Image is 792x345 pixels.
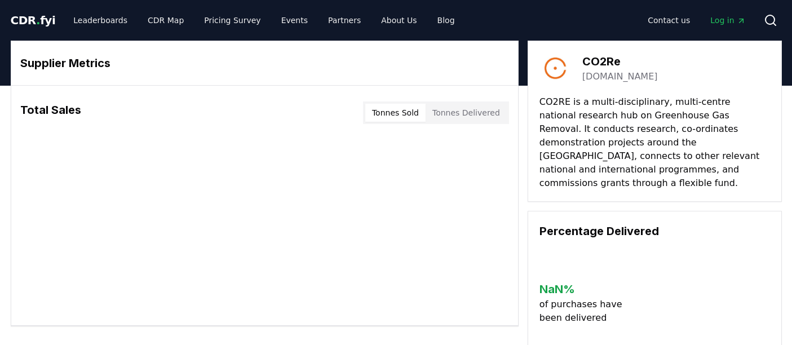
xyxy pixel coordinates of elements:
[20,101,81,124] h3: Total Sales
[539,52,571,84] img: CO2Re-logo
[36,14,40,27] span: .
[11,14,56,27] span: CDR fyi
[64,10,463,30] nav: Main
[539,281,631,298] h3: NaN %
[20,55,509,72] h3: Supplier Metrics
[539,95,770,190] p: CO2RE is a multi-disciplinary, multi-centre national research hub on Greenhouse Gas Removal. It c...
[372,10,426,30] a: About Us
[426,104,507,122] button: Tonnes Delivered
[195,10,269,30] a: Pricing Survey
[582,70,658,83] a: [DOMAIN_NAME]
[701,10,754,30] a: Log in
[428,10,464,30] a: Blog
[11,12,56,28] a: CDR.fyi
[710,15,745,26] span: Log in
[539,298,631,325] p: of purchases have been delivered
[539,223,770,240] h3: Percentage Delivered
[139,10,193,30] a: CDR Map
[64,10,136,30] a: Leaderboards
[319,10,370,30] a: Partners
[365,104,426,122] button: Tonnes Sold
[582,53,658,70] h3: CO2Re
[272,10,317,30] a: Events
[639,10,699,30] a: Contact us
[639,10,754,30] nav: Main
